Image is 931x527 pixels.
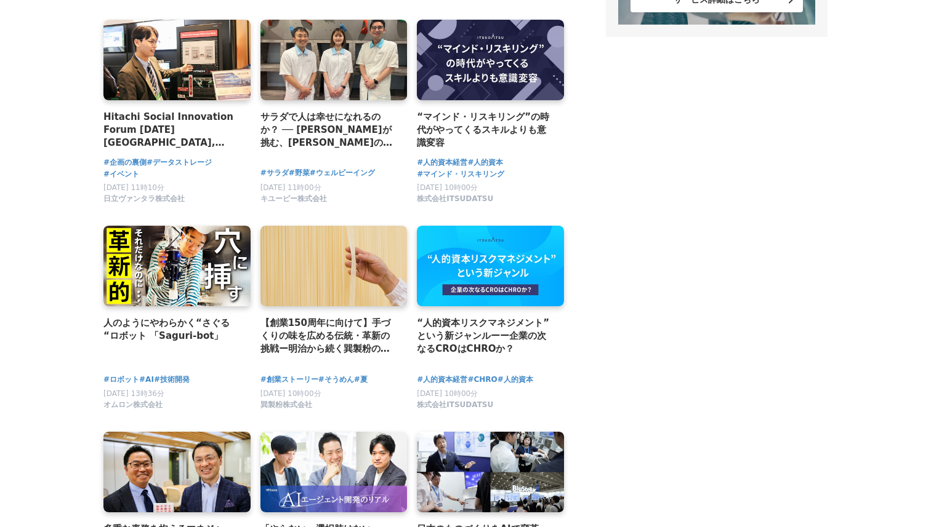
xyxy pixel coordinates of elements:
[260,110,398,150] a: サラダで人は幸せになれるのか？ ── [PERSON_NAME]が挑む、[PERSON_NAME]の食卓と[PERSON_NAME]の可能性
[417,316,554,356] a: “人的資本リスクマネジメント”という新ジャンルーー企業の次なるCROはCHROか？
[260,183,321,192] span: [DATE] 11時00分
[260,400,312,410] span: 巽製粉株式会社
[103,168,139,180] a: #イベント
[260,316,398,356] a: 【創業150周年に向けて】手づくりの味を広める伝統・革新の挑戦ー明治から続く巽製粉の新たな取り組みとは
[103,400,163,410] span: オムロン株式会社
[260,403,312,412] a: 巽製粉株式会社
[417,110,554,150] a: “マインド・リスキリング”の時代がやってくるスキルよりも意識変容
[260,197,327,206] a: キユーピー株式会社
[417,168,504,180] a: #マインド・リスキリング
[289,167,310,179] a: #野菜
[139,374,154,386] a: #AI
[103,183,164,192] span: [DATE] 11時10分
[417,157,467,168] a: #人的資本経営
[260,194,327,204] span: キユーピー株式会社
[498,374,533,386] a: #人的資本
[103,374,139,386] a: #ロボット
[417,389,478,398] span: [DATE] 10時00分
[103,110,241,150] a: Hitachi Social Innovation Forum [DATE] [GEOGRAPHIC_DATA], OSAKA 会場レポート＆展示紹介
[417,183,478,192] span: [DATE] 10時00分
[103,403,163,412] a: オムロン株式会社
[467,374,497,386] a: #CHRO
[417,374,467,386] a: #人的資本経営
[318,374,354,386] a: #そうめん
[354,374,368,386] a: #夏
[260,167,289,179] a: #サラダ
[154,374,190,386] a: #技術開発
[467,157,503,168] a: #人的資本
[417,403,493,412] a: 株式会社ITSUDATSU
[103,194,185,204] span: 日立ヴァンタラ株式会社
[103,316,241,343] a: 人のようにやわらかく“さぐる“ロボット 「Saguri-bot」
[417,197,493,206] a: 株式会社ITSUDATSU
[103,157,147,168] a: #企画の裏側
[103,389,164,398] span: [DATE] 13時36分
[260,374,318,386] a: #創業ストーリー
[103,197,185,206] a: 日立ヴァンタラ株式会社
[417,400,493,410] span: 株式会社ITSUDATSU
[260,389,321,398] span: [DATE] 10時00分
[417,194,493,204] span: 株式会社ITSUDATSU
[147,157,212,168] a: #データストレージ
[310,167,375,179] a: #ウェルビーイング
